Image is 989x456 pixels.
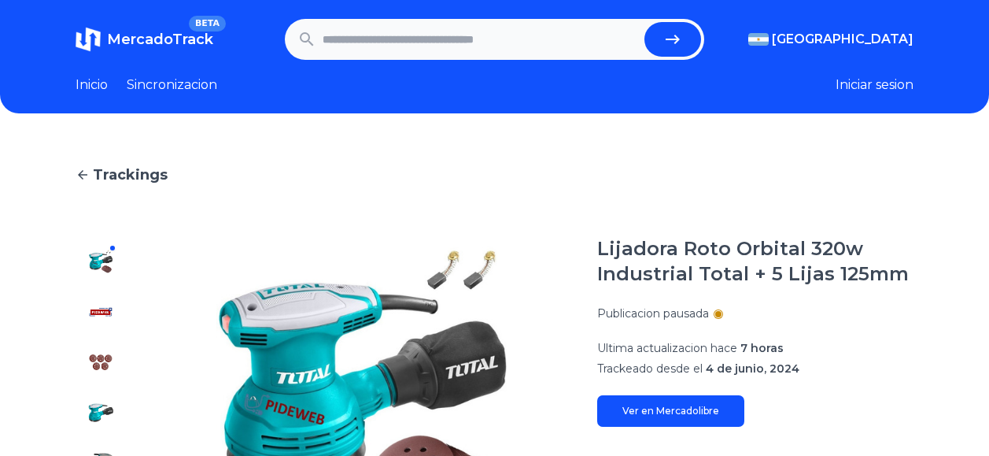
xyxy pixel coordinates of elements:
span: BETA [189,16,226,32]
span: [GEOGRAPHIC_DATA] [772,30,913,49]
img: Lijadora Roto Orbital 320w Industrial Total + 5 Lijas 125mm [88,299,113,324]
span: Trackeado desde el [597,361,703,376]
img: Lijadora Roto Orbital 320w Industrial Total + 5 Lijas 125mm [88,249,113,274]
img: Lijadora Roto Orbital 320w Industrial Total + 5 Lijas 125mm [88,350,113,375]
p: Publicacion pausada [597,306,709,321]
img: Argentina [748,33,769,46]
img: MercadoTrack [76,27,101,52]
button: [GEOGRAPHIC_DATA] [748,30,913,49]
span: MercadoTrack [107,31,213,48]
span: 4 de junio, 2024 [706,361,799,376]
a: Trackings [76,164,913,186]
a: Sincronizacion [127,76,217,95]
a: MercadoTrackBETA [76,27,213,52]
h1: Lijadora Roto Orbital 320w Industrial Total + 5 Lijas 125mm [597,236,913,287]
a: Ver en Mercadolibre [597,395,744,427]
span: 7 horas [740,341,784,355]
button: Iniciar sesion [836,76,913,95]
img: Lijadora Roto Orbital 320w Industrial Total + 5 Lijas 125mm [88,400,113,425]
a: Inicio [76,76,108,95]
span: Ultima actualizacion hace [597,341,737,355]
span: Trackings [93,164,168,186]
